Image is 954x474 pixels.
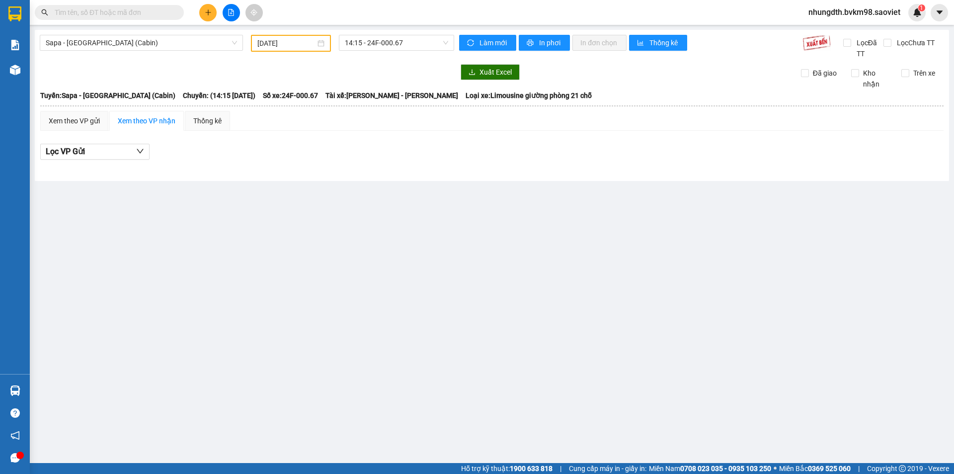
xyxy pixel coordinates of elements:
[909,68,939,79] span: Trên xe
[8,6,21,21] img: logo-vxr
[637,39,645,47] span: bar-chart
[10,408,20,418] span: question-circle
[245,4,263,21] button: aim
[913,8,922,17] img: icon-new-feature
[466,90,592,101] span: Loại xe: Limousine giường phòng 21 chỗ
[325,90,458,101] span: Tài xế: [PERSON_NAME] - [PERSON_NAME]
[858,463,860,474] span: |
[183,90,255,101] span: Chuyến: (14:15 [DATE])
[55,7,172,18] input: Tìm tên, số ĐT hoặc mã đơn
[46,35,237,50] span: Sapa - Hà Nội (Cabin)
[569,463,646,474] span: Cung cấp máy in - giấy in:
[40,92,175,99] b: Tuyến: Sapa - [GEOGRAPHIC_DATA] (Cabin)
[629,35,687,51] button: bar-chartThống kê
[802,35,831,51] img: 9k=
[920,4,923,11] span: 1
[345,35,448,50] span: 14:15 - 24F-000.67
[859,68,894,90] span: Kho nhận
[199,4,217,21] button: plus
[263,90,318,101] span: Số xe: 24F-000.67
[223,4,240,21] button: file-add
[205,9,212,16] span: plus
[808,465,851,473] strong: 0369 525 060
[918,4,925,11] sup: 1
[680,465,771,473] strong: 0708 023 035 - 0935 103 250
[118,115,175,126] div: Xem theo VP nhận
[467,39,476,47] span: sync
[774,467,777,471] span: ⚪️
[10,40,20,50] img: solution-icon
[893,37,936,48] span: Lọc Chưa TT
[41,9,48,16] span: search
[257,38,316,49] input: 31/03/2025
[479,37,508,48] span: Làm mới
[46,145,85,158] span: Lọc VP Gửi
[931,4,948,21] button: caret-down
[572,35,627,51] button: In đơn chọn
[10,431,20,440] span: notification
[459,35,516,51] button: syncLàm mới
[899,465,906,472] span: copyright
[136,147,144,155] span: down
[649,37,679,48] span: Thống kê
[539,37,562,48] span: In phơi
[935,8,944,17] span: caret-down
[779,463,851,474] span: Miền Bắc
[10,453,20,463] span: message
[228,9,235,16] span: file-add
[649,463,771,474] span: Miền Nam
[519,35,570,51] button: printerIn phơi
[49,115,100,126] div: Xem theo VP gửi
[250,9,257,16] span: aim
[461,64,520,80] button: downloadXuất Excel
[800,6,908,18] span: nhungdth.bvkm98.saoviet
[10,385,20,396] img: warehouse-icon
[510,465,553,473] strong: 1900 633 818
[853,37,883,59] span: Lọc Đã TT
[527,39,535,47] span: printer
[560,463,561,474] span: |
[10,65,20,75] img: warehouse-icon
[461,463,553,474] span: Hỗ trợ kỹ thuật:
[193,115,222,126] div: Thống kê
[40,144,150,160] button: Lọc VP Gửi
[809,68,841,79] span: Đã giao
